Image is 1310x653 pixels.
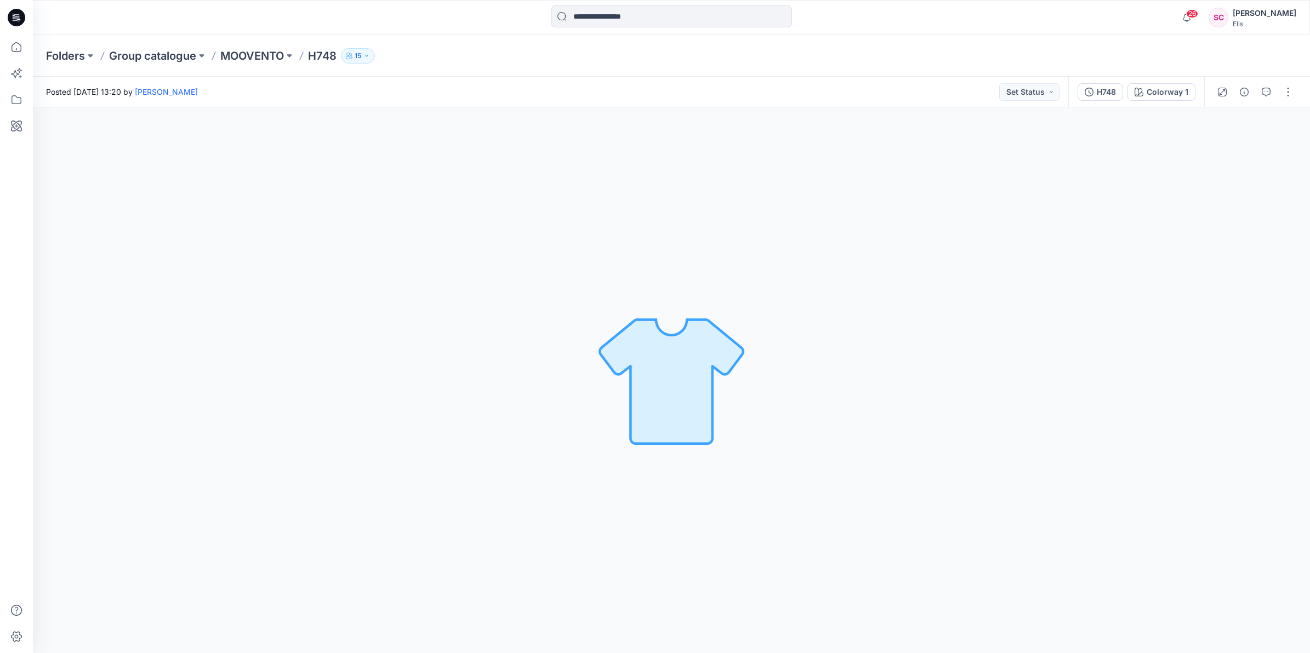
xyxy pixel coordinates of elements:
span: Posted [DATE] 13:20 by [46,86,198,98]
div: SC [1209,8,1228,27]
a: Group catalogue [109,48,196,64]
a: [PERSON_NAME] [135,87,198,96]
div: H748 [1097,86,1116,98]
div: [PERSON_NAME] [1233,7,1296,20]
div: Elis [1233,20,1296,28]
a: Folders [46,48,85,64]
img: No Outline [595,303,748,457]
p: 15 [355,50,361,62]
div: Colorway 1 [1147,86,1188,98]
button: H748 [1078,83,1123,101]
button: Details [1235,83,1253,101]
button: Colorway 1 [1127,83,1195,101]
p: H748 [308,48,337,64]
span: 26 [1186,9,1198,18]
button: 15 [341,48,375,64]
a: MOOVENTO [220,48,284,64]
